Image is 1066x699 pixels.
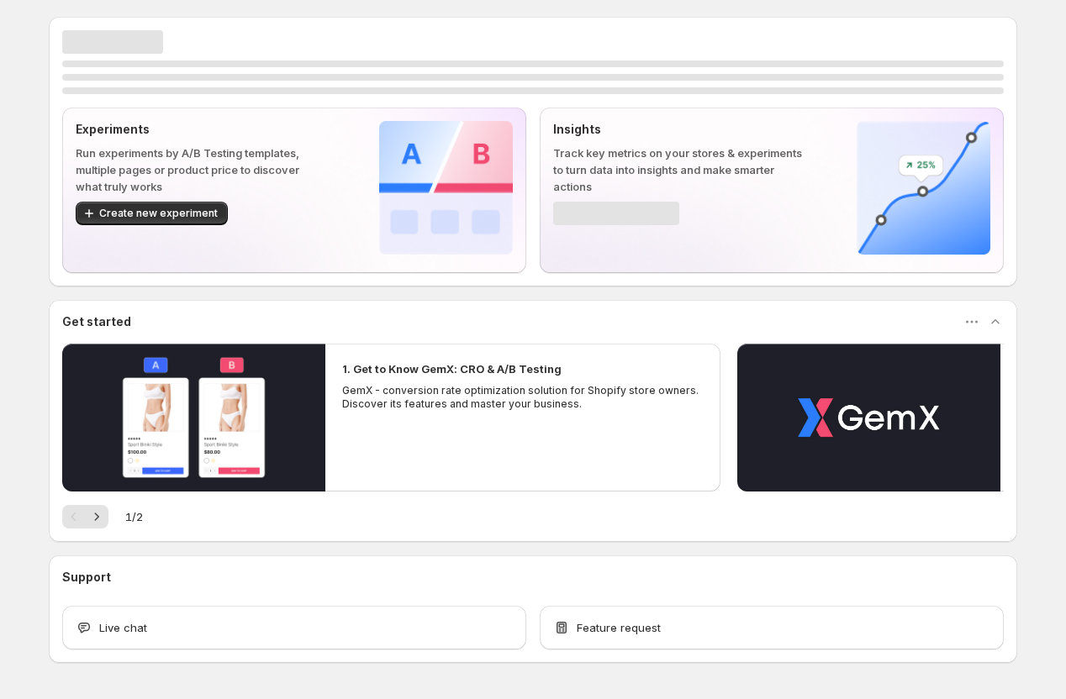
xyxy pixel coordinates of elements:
[62,569,111,586] h3: Support
[62,344,325,491] button: Play video
[76,145,325,195] p: Run experiments by A/B Testing templates, multiple pages or product price to discover what truly ...
[553,121,803,138] p: Insights
[99,207,218,220] span: Create new experiment
[737,344,1000,491] button: Play video
[342,360,562,377] h2: 1. Get to Know GemX: CRO & A/B Testing
[76,202,228,225] button: Create new experiment
[85,505,108,528] button: Next
[577,619,661,636] span: Feature request
[99,619,147,636] span: Live chat
[857,121,990,255] img: Insights
[553,145,803,195] p: Track key metrics on your stores & experiments to turn data into insights and make smarter actions
[76,121,325,138] p: Experiments
[379,121,513,255] img: Experiments
[62,313,131,330] h3: Get started
[125,508,143,525] span: 1 / 2
[62,505,108,528] nav: Pagination
[342,384,704,411] p: GemX - conversion rate optimization solution for Shopify store owners. Discover its features and ...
